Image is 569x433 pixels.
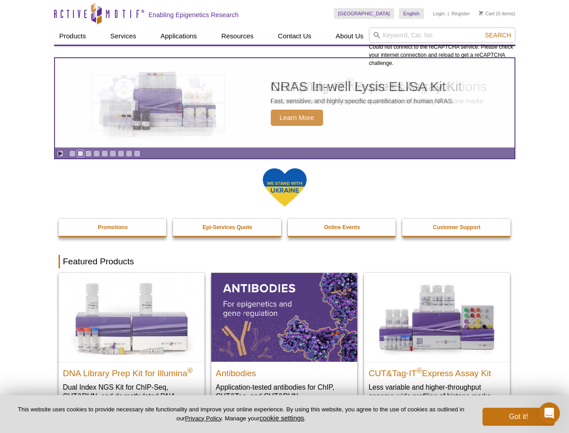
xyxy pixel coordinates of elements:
[118,150,124,157] a: Go to slide 7
[479,11,483,15] img: Your Cart
[288,219,397,236] a: Online Events
[185,415,221,422] a: Privacy Policy
[55,58,514,147] article: NRAS In-well Lysis ELISA Kit
[57,150,64,157] a: Toggle autoplay
[98,224,128,230] strong: Promotions
[369,28,515,67] div: Could not connect to the reCAPTCHA service. Please check your internet connection and reload to g...
[211,273,357,361] img: All Antibodies
[485,32,511,39] span: Search
[273,28,317,45] a: Contact Us
[482,31,514,39] button: Search
[93,150,100,157] a: Go to slide 4
[259,414,304,422] button: cookie settings
[433,224,480,230] strong: Customer Support
[271,97,454,105] p: Fast, sensitive, and highly specific quantification of human NRAS.
[216,364,353,378] h2: Antibodies
[364,273,510,410] a: CUT&Tag-IT® Express Assay Kit CUT&Tag-IT®Express Assay Kit Less variable and higher-throughput ge...
[324,224,360,230] strong: Online Events
[109,150,116,157] a: Go to slide 6
[59,273,205,419] a: DNA Library Prep Kit for Illumina DNA Library Prep Kit for Illumina® Dual Index NGS Kit for ChIP-...
[538,402,560,424] iframe: Intercom live chat
[369,364,505,378] h2: CUT&Tag-IT Express Assay Kit
[417,366,422,374] sup: ®
[155,28,202,45] a: Applications
[203,224,252,230] strong: Epi-Services Quote
[364,273,510,361] img: CUT&Tag-IT® Express Assay Kit
[271,110,323,126] span: Learn More
[402,219,511,236] a: Customer Support
[211,273,357,410] a: All Antibodies Antibodies Application-tested antibodies for ChIP, CUT&Tag, and CUT&RUN.
[330,28,369,45] a: About Us
[149,11,239,19] h2: Enabling Epigenetics Research
[433,10,445,17] a: Login
[173,219,282,236] a: Epi-Services Quote
[262,167,307,207] img: We Stand With Ukraine
[399,8,424,19] a: English
[63,364,200,378] h2: DNA Library Prep Kit for Illumina
[479,8,515,19] li: (0 items)
[134,150,141,157] a: Go to slide 9
[101,150,108,157] a: Go to slide 5
[105,28,142,45] a: Services
[77,150,84,157] a: Go to slide 2
[85,150,92,157] a: Go to slide 3
[59,273,205,361] img: DNA Library Prep Kit for Illumina
[55,58,514,147] a: NRAS In-well Lysis ELISA Kit NRAS In-well Lysis ELISA Kit Fast, sensitive, and highly specific qu...
[216,382,353,401] p: Application-tested antibodies for ChIP, CUT&Tag, and CUT&RUN.
[334,8,395,19] a: [GEOGRAPHIC_DATA]
[187,366,193,374] sup: ®
[54,28,91,45] a: Products
[59,255,511,268] h2: Featured Products
[483,408,555,426] button: Got it!
[63,382,200,410] p: Dual Index NGS Kit for ChIP-Seq, CUT&RUN, and ds methylated DNA assays.
[369,28,515,43] input: Keyword, Cat. No.
[69,150,76,157] a: Go to slide 1
[479,10,495,17] a: Cart
[271,80,454,93] h2: NRAS In-well Lysis ELISA Kit
[91,72,226,134] img: NRAS In-well Lysis ELISA Kit
[216,28,259,45] a: Resources
[448,8,449,19] li: |
[451,10,470,17] a: Register
[59,219,168,236] a: Promotions
[369,382,505,401] p: Less variable and higher-throughput genome-wide profiling of histone marks​.
[14,405,468,423] p: This website uses cookies to provide necessary site functionality and improve your online experie...
[126,150,132,157] a: Go to slide 8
